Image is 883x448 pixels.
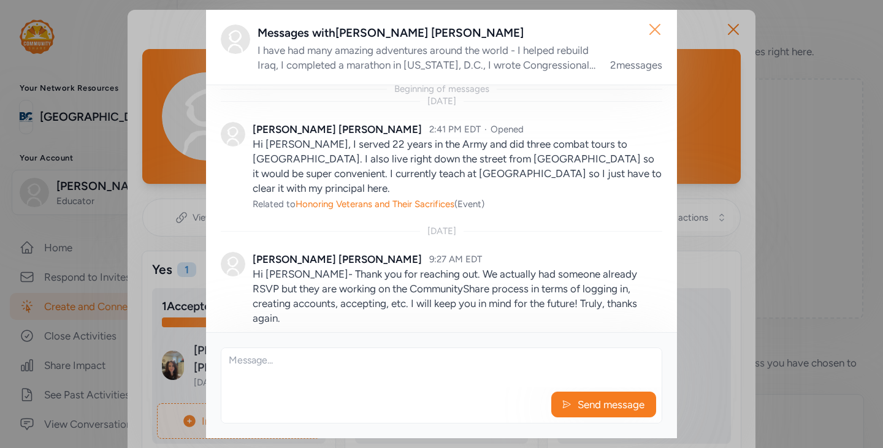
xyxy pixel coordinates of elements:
[258,43,595,72] div: I have had many amazing adventures around the world - I helped rebuild Iraq, I completed a marath...
[253,122,422,137] div: [PERSON_NAME] [PERSON_NAME]
[253,267,662,325] p: Hi [PERSON_NAME]- Thank you for reaching out. We actually had someone already RSVP but they are w...
[429,254,482,265] span: 9:27 AM EDT
[394,83,489,95] div: Beginning of messages
[610,58,662,72] div: 2 messages
[484,124,487,135] span: ·
[576,397,646,412] span: Send message
[221,122,245,146] img: Avatar
[221,25,250,54] img: Avatar
[258,25,662,42] div: Messages with [PERSON_NAME] [PERSON_NAME]
[253,137,662,196] p: Hi [PERSON_NAME], I served 22 years in the Army and did three combat tours to [GEOGRAPHIC_DATA]. ...
[427,95,456,107] div: [DATE]
[221,252,245,276] img: Avatar
[551,392,656,417] button: Send message
[253,252,422,267] div: [PERSON_NAME] [PERSON_NAME]
[296,199,454,210] span: Honoring Veterans and Their Sacrifices
[253,199,484,210] span: Related to (Event)
[429,124,481,135] span: 2:41 PM EDT
[491,124,524,135] span: Opened
[427,225,456,237] div: [DATE]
